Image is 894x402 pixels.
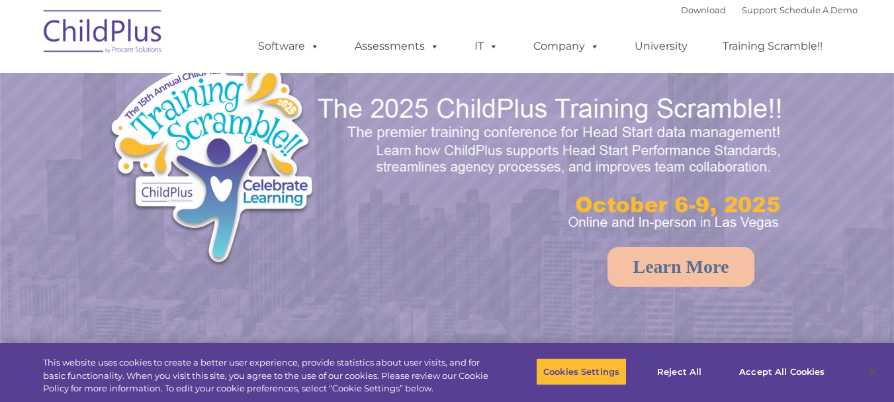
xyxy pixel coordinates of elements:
[245,33,333,60] a: Software
[709,33,836,60] a: Training Scramble!!
[461,33,512,60] a: IT
[638,358,721,385] button: Reject All
[43,356,492,395] div: This website uses cookies to create a better user experience, provide statistics about user visit...
[536,358,627,385] button: Cookies Settings
[858,357,887,386] button: Close
[681,5,726,15] a: Download
[520,33,613,60] a: Company
[681,5,858,15] font: |
[742,5,777,15] a: Support
[37,1,169,67] img: ChildPlus by Procare Solutions
[607,247,755,287] a: Learn More
[341,33,453,60] a: Assessments
[621,33,701,60] a: University
[732,358,832,385] button: Accept All Cookies
[780,5,858,15] a: Schedule A Demo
